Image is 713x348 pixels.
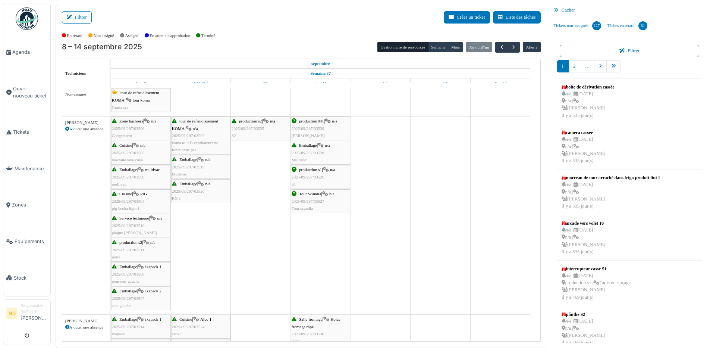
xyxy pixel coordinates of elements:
[551,16,604,36] a: Tickets non-assignés
[562,272,631,301] div: n/a | [DATE] production s1 | Tapis de rinçage [PERSON_NAME] Il y a 469 jour(s)
[325,143,330,147] span: n/a
[150,240,156,245] span: n/a
[179,317,192,321] span: Cuisine
[67,32,82,39] label: En retard
[292,166,349,188] div: |
[62,43,142,52] h2: 8 – 14 septembre 2025
[299,192,321,196] span: Tour Scandia
[493,11,541,24] button: Liste des tâches
[112,316,170,338] div: |
[112,105,128,109] span: Graissage
[15,165,47,172] span: Maintenance
[21,303,47,314] div: Responsable technicien
[270,119,275,123] span: n/a
[638,21,647,30] div: 81
[112,89,170,111] div: |
[65,71,86,75] span: Techniciens
[495,42,508,53] button: Précédent
[309,69,333,78] a: Semaine 37
[557,60,569,72] a: 1
[604,16,650,36] a: Tâches en retard
[65,119,107,126] div: [PERSON_NAME]
[193,126,198,131] span: n/a
[330,167,335,172] span: n/a
[560,264,632,303] a: interrupteur cassé S1 n/a |[DATE] production s1 |Tapis de rinçage [PERSON_NAME]Il y a 469 jour(s)
[179,157,197,162] span: Emballage
[3,223,50,260] a: Équipements
[119,264,137,269] span: Emballage
[232,133,236,138] span: S2
[3,114,50,150] a: Tickets
[65,91,107,97] div: Non-assigné
[172,189,205,193] span: 2025/09/297/03520
[377,42,428,52] button: Gestionnaire de ressources
[592,21,601,30] div: 227
[560,45,700,57] button: Filtrer
[192,78,210,88] a: 9 septembre 2025
[562,84,615,90] div: boite de dérivation cassée
[140,192,147,196] span: PIG
[560,127,607,167] a: camera cassée n/a |[DATE] n/a | [PERSON_NAME]Il y a 535 jour(s)
[151,119,156,123] span: n/a
[6,308,18,319] li: ND
[205,157,211,162] span: n/a
[200,317,211,321] span: Alco 1
[12,49,47,56] span: Agenda
[562,90,615,119] div: n/a | [DATE] n/a | [PERSON_NAME] Il y a 535 jour(s)
[112,303,132,308] span: sole gauche
[134,78,148,88] a: 8 septembre 2025
[292,339,302,343] span: Holac
[299,167,322,172] span: production s1
[292,316,349,345] div: |
[205,181,211,186] span: n/a
[112,158,143,162] span: machine lave cuve
[12,201,47,208] span: Zones
[432,78,449,88] a: 13 septembre 2025
[332,119,337,123] span: n/a
[112,324,145,329] span: 2025/09/297/03514
[172,180,230,202] div: |
[3,187,50,223] a: Zones
[292,190,349,212] div: |
[562,311,606,318] div: plinthe S2
[65,324,107,330] div: Ajouter une absence
[112,206,139,211] span: pig becha ligne1
[373,78,389,88] a: 12 septembre 2025
[292,182,296,186] span: S1
[112,223,145,228] span: 2025/09/297/03510
[292,150,324,155] span: 2025/09/297/03528
[119,192,132,196] span: Cuisine
[299,143,317,147] span: Emballage
[112,150,145,155] span: 2025/09/297/03505
[65,126,107,132] div: Ajouter une absence
[112,230,157,235] span: plaque [PERSON_NAME]
[14,274,47,282] span: Stock
[112,263,170,285] div: |
[112,248,144,252] span: 2025/09/297/03511
[112,255,120,259] span: porte
[292,199,324,203] span: 2025/09/297/03527
[112,288,170,309] div: |
[172,324,205,329] span: 2025/09/297/03524
[119,289,137,293] span: Emballage
[119,317,137,321] span: Emballage
[13,128,47,136] span: Tickets
[292,332,324,336] span: 2025/09/297/03530
[172,172,187,176] span: Multivac
[112,90,159,102] span: tour de refroidissement KOMA
[179,181,197,186] span: Emballage
[292,118,349,139] div: |
[557,60,703,78] nav: pager
[523,42,540,52] button: Aller à
[94,32,114,39] label: Non assigné
[292,126,324,131] span: 2025/09/297/03529
[145,317,161,321] span: ixapack 1
[172,156,230,178] div: |
[292,175,324,179] span: 2025/09/297/03526
[133,98,150,102] span: tour koma
[125,32,139,39] label: Assigné
[448,42,463,52] button: Mois
[3,34,50,71] a: Agenda
[112,190,170,212] div: |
